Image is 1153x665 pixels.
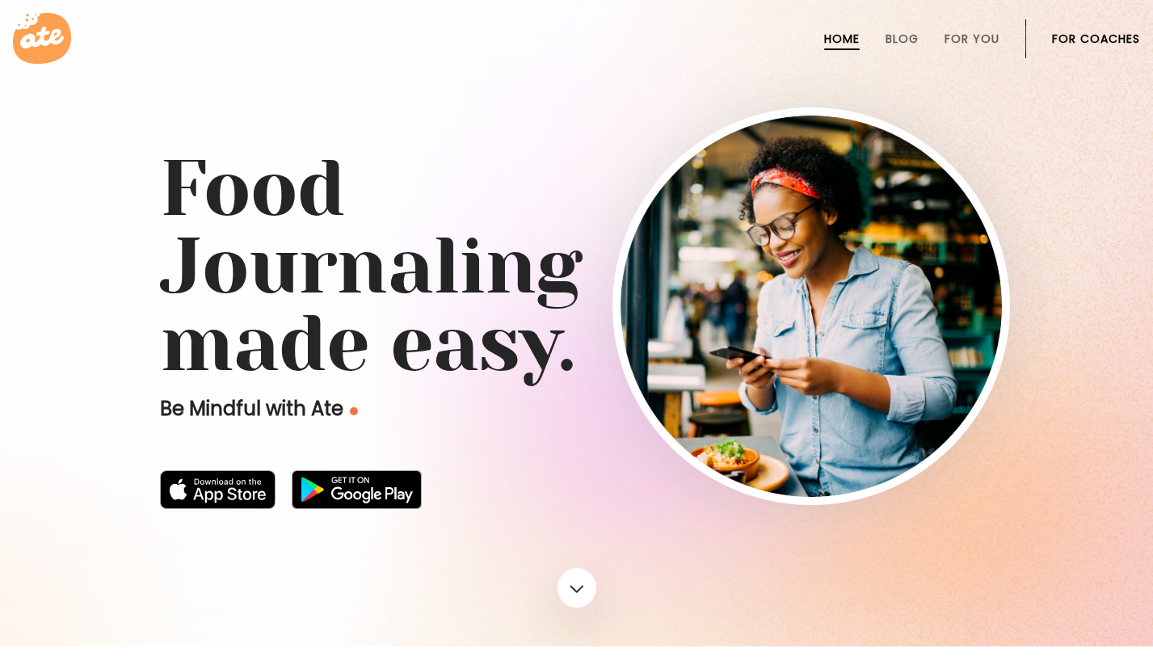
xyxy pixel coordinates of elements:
img: badge-download-apple.svg [160,470,276,509]
p: Be Mindful with Ate [160,396,612,422]
a: Home [824,32,860,45]
a: For You [945,32,999,45]
img: home-hero-img-rounded.png [621,116,1002,497]
h1: Food Journaling made easy. [160,150,994,383]
a: For Coaches [1052,32,1140,45]
img: badge-download-google.png [292,470,422,509]
a: Blog [886,32,919,45]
